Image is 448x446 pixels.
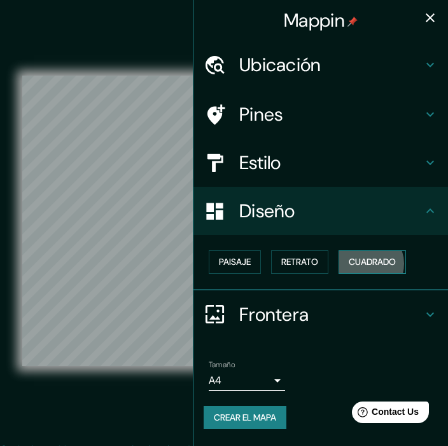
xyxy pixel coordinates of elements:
[281,254,318,270] font: Retrato
[239,103,423,126] h4: Pines
[347,17,358,27] img: pin-icon.png
[193,187,448,235] div: Diseño
[271,250,328,274] button: Retrato
[335,396,434,432] iframe: Help widget launcher
[22,76,434,366] canvas: Mapa
[239,151,423,174] h4: Estilo
[239,199,423,222] h4: Diseño
[193,90,448,139] div: Pines
[209,370,285,391] div: A4
[239,303,423,326] h4: Frontera
[209,250,261,274] button: Paisaje
[284,8,345,32] font: Mappin
[214,410,276,426] font: Crear el mapa
[209,359,235,370] label: Tamaño
[349,254,396,270] font: Cuadrado
[239,53,423,76] h4: Ubicación
[193,139,448,187] div: Estilo
[339,250,406,274] button: Cuadrado
[193,290,448,339] div: Frontera
[204,406,286,429] button: Crear el mapa
[193,41,448,89] div: Ubicación
[219,254,251,270] font: Paisaje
